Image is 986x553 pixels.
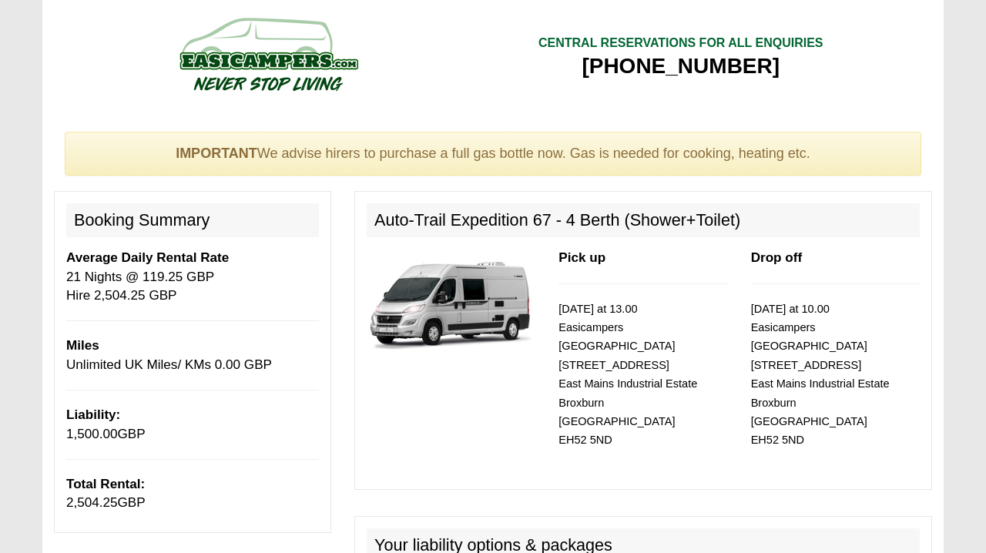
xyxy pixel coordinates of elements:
[176,146,257,161] strong: IMPORTANT
[66,337,319,374] p: Unlimited UK Miles/ KMs 0.00 GBP
[367,249,535,357] img: 337.jpg
[538,52,823,80] div: [PHONE_NUMBER]
[66,203,319,237] h2: Booking Summary
[66,250,229,265] b: Average Daily Rental Rate
[66,477,145,491] b: Total Rental:
[66,407,120,422] b: Liability:
[65,132,921,176] div: We advise hirers to purchase a full gas bottle now. Gas is needed for cooking, heating etc.
[66,249,319,305] p: 21 Nights @ 119.25 GBP Hire 2,504.25 GBP
[367,203,920,237] h2: Auto-Trail Expedition 67 - 4 Berth (Shower+Toilet)
[751,303,890,447] small: [DATE] at 10.00 Easicampers [GEOGRAPHIC_DATA] [STREET_ADDRESS] East Mains Industrial Estate Broxb...
[122,12,414,96] img: campers-checkout-logo.png
[66,475,319,513] p: GBP
[66,406,319,444] p: GBP
[66,495,118,510] span: 2,504.25
[558,303,697,447] small: [DATE] at 13.00 Easicampers [GEOGRAPHIC_DATA] [STREET_ADDRESS] East Mains Industrial Estate Broxb...
[538,35,823,52] div: CENTRAL RESERVATIONS FOR ALL ENQUIRIES
[66,338,99,353] b: Miles
[751,250,802,265] b: Drop off
[66,427,118,441] span: 1,500.00
[558,250,605,265] b: Pick up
